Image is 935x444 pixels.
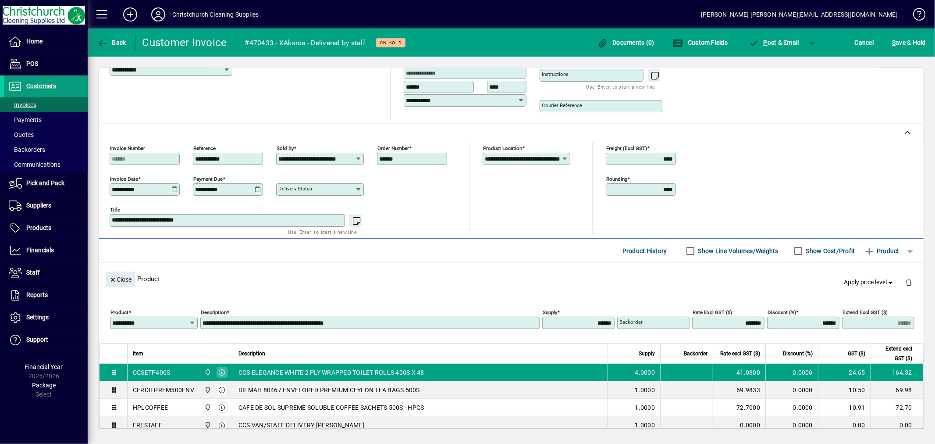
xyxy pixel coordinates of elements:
mat-hint: Use 'Enter' to start a new line [288,227,357,237]
td: 164.32 [871,364,923,381]
span: 1.0000 [635,386,655,394]
span: CCS ELEGANCE WHITE 2 PLY WRAPPED TOILET ROLLS 400S X 48 [238,368,424,377]
span: Staff [26,269,40,276]
span: Product [864,244,899,258]
button: Post & Email [744,35,803,50]
mat-label: Invoice date [110,176,138,182]
a: Backorders [4,142,88,157]
button: Add [116,7,144,22]
span: POS [26,60,38,67]
span: Home [26,38,43,45]
td: 0.0000 [765,416,818,434]
span: Communications [9,161,60,168]
span: Financials [26,247,54,254]
span: Payments [9,116,42,123]
div: Product [99,263,924,295]
span: ave & Hold [892,36,926,50]
span: Backorders [9,146,45,153]
span: Documents (0) [597,39,654,46]
button: Apply price level [841,275,899,290]
mat-label: Payment due [193,176,223,182]
span: CCS VAN/STAFF DELIVERY [PERSON_NAME] [238,421,364,430]
div: CERDILPREM500ENV [133,386,194,394]
a: Settings [4,307,88,329]
a: Products [4,217,88,239]
span: Backorder [684,349,707,358]
span: Cancel [855,36,874,50]
mat-label: Sold by [277,145,294,151]
span: Supply [639,349,655,358]
a: Payments [4,112,88,127]
span: GST ($) [848,349,865,358]
span: Settings [26,314,49,321]
a: POS [4,53,88,75]
span: Extend excl GST ($) [876,344,912,363]
span: DILMAH 80467 ENVELOPED PREMIUM CEYLON TEA BAGS 500S [238,386,420,394]
span: S [892,39,896,46]
mat-hint: Use 'Enter' to start a new line [587,82,655,92]
span: Customers [26,82,56,90]
a: Support [4,329,88,351]
span: Support [26,336,48,343]
a: Staff [4,262,88,284]
div: 0.0000 [718,421,760,430]
button: Documents (0) [595,35,657,50]
span: Reports [26,291,48,298]
app-page-header-button: Delete [898,278,919,286]
div: 41.0800 [718,368,760,377]
mat-label: Courier Reference [542,102,582,108]
button: Cancel [853,35,876,50]
mat-label: Reference [193,145,216,151]
span: Package [32,382,56,389]
app-page-header-button: Back [88,35,136,50]
mat-label: Order number [377,145,409,151]
td: 0.00 [818,416,871,434]
a: Suppliers [4,195,88,217]
span: ost & Email [748,39,799,46]
span: Products [26,224,51,231]
span: Custom Fields [673,39,728,46]
span: Back [97,39,126,46]
a: Reports [4,284,88,306]
button: Profile [144,7,172,22]
span: Pick and Pack [26,179,64,186]
mat-label: Product [110,309,128,315]
mat-label: Product location [483,145,522,151]
mat-label: Supply [543,309,557,315]
span: 1.0000 [635,421,655,430]
mat-label: Instructions [542,71,569,77]
div: HPLCOFFEE [133,403,168,412]
a: Home [4,31,88,53]
td: 69.98 [871,381,923,399]
button: Product History [619,243,671,259]
td: 0.00 [871,416,923,434]
span: 4.0000 [635,368,655,377]
span: Invoices [9,101,36,108]
div: 69.9833 [718,386,760,394]
a: Knowledge Base [907,2,924,30]
span: Apply price level [844,278,895,287]
span: P [764,39,768,46]
a: Invoices [4,97,88,112]
span: Christchurch Cleaning Supplies Ltd [202,420,212,430]
button: Delete [898,272,919,293]
td: 10.50 [818,381,871,399]
mat-label: Discount (%) [768,309,796,315]
span: Rate excl GST ($) [720,349,760,358]
mat-label: Backorder [619,319,643,325]
a: Communications [4,157,88,172]
span: Christchurch Cleaning Supplies Ltd [202,385,212,395]
mat-label: Extend excl GST ($) [843,309,888,315]
td: 72.70 [871,399,923,416]
span: Quotes [9,131,34,138]
div: [PERSON_NAME] [PERSON_NAME][EMAIL_ADDRESS][DOMAIN_NAME] [701,7,898,21]
span: Christchurch Cleaning Supplies Ltd [202,368,212,377]
a: Quotes [4,127,88,142]
mat-label: Rounding [606,176,627,182]
td: 0.0000 [765,399,818,416]
div: #470433 - XAkaroa - Delivered by staff [245,36,366,50]
span: Christchurch Cleaning Supplies Ltd [202,403,212,412]
span: On hold [380,40,402,46]
td: 24.65 [818,364,871,381]
div: CCSETP400S [133,368,171,377]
